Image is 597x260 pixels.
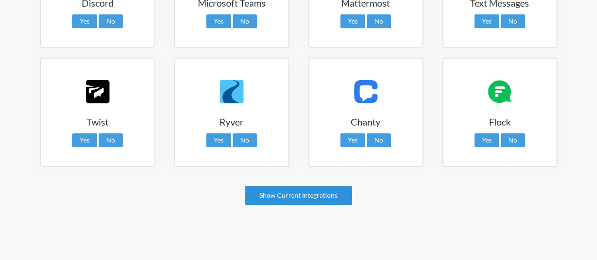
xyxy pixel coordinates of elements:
[233,14,257,28] a: No
[175,115,288,128] h3: Ryver
[443,115,556,128] h3: Flock
[206,133,231,147] a: Yes
[99,14,123,28] a: No
[367,14,391,28] a: No
[367,133,391,147] a: No
[41,115,154,128] h3: Twist
[474,133,499,147] a: Yes
[72,133,97,147] a: Yes
[309,115,422,128] h3: Chanty
[99,133,123,147] a: No
[72,14,97,28] a: Yes
[340,14,365,28] a: Yes
[501,14,525,28] a: No
[233,133,257,147] a: No
[501,133,525,147] a: No
[340,133,365,147] a: Yes
[474,14,499,28] a: Yes
[245,186,352,205] a: Show Current Integrations
[206,14,231,28] a: Yes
